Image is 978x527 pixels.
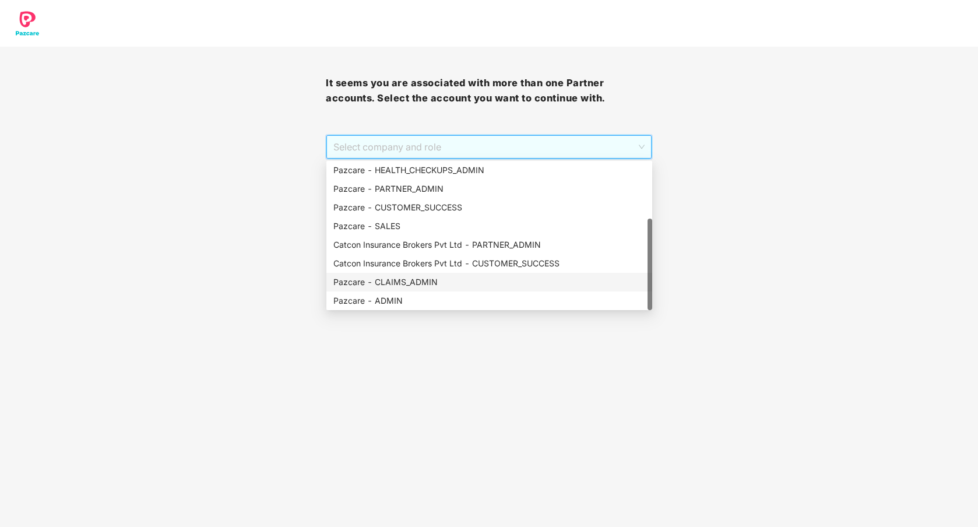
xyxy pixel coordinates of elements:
[333,164,645,177] div: Pazcare - HEALTH_CHECKUPS_ADMIN
[326,273,652,291] div: Pazcare - CLAIMS_ADMIN
[333,238,645,251] div: Catcon Insurance Brokers Pvt Ltd - PARTNER_ADMIN
[333,294,645,307] div: Pazcare - ADMIN
[326,254,652,273] div: Catcon Insurance Brokers Pvt Ltd - CUSTOMER_SUCCESS
[333,276,645,289] div: Pazcare - CLAIMS_ADMIN
[326,161,652,180] div: Pazcare - HEALTH_CHECKUPS_ADMIN
[333,136,644,158] span: Select company and role
[326,76,652,106] h3: It seems you are associated with more than one Partner accounts. Select the account you want to c...
[326,291,652,310] div: Pazcare - ADMIN
[326,180,652,198] div: Pazcare - PARTNER_ADMIN
[326,198,652,217] div: Pazcare - CUSTOMER_SUCCESS
[333,201,645,214] div: Pazcare - CUSTOMER_SUCCESS
[333,220,645,233] div: Pazcare - SALES
[333,257,645,270] div: Catcon Insurance Brokers Pvt Ltd - CUSTOMER_SUCCESS
[326,236,652,254] div: Catcon Insurance Brokers Pvt Ltd - PARTNER_ADMIN
[326,217,652,236] div: Pazcare - SALES
[333,182,645,195] div: Pazcare - PARTNER_ADMIN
